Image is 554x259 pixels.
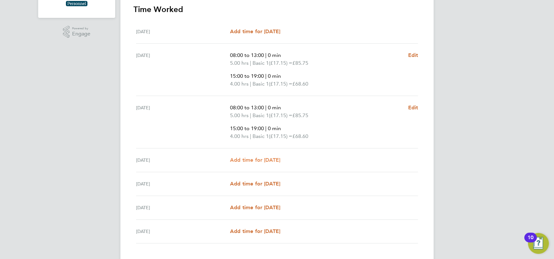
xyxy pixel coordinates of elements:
span: Edit [408,52,418,58]
div: 10 [528,238,533,246]
span: (£17.15) = [269,60,292,66]
span: Engage [72,31,90,37]
button: Open Resource Center, 10 new notifications [528,233,549,254]
span: Add time for [DATE] [230,228,280,234]
span: Basic 1 [253,59,269,67]
a: Powered byEngage [63,26,91,38]
a: Edit [408,104,418,112]
span: Add time for [DATE] [230,204,280,211]
span: 15:00 to 19:00 [230,73,264,79]
a: Add time for [DATE] [230,28,280,35]
span: | [265,73,267,79]
span: £68.60 [292,81,308,87]
span: Add time for [DATE] [230,157,280,163]
h3: Time Worked [133,4,421,15]
span: £85.75 [292,112,308,118]
span: 15:00 to 19:00 [230,125,264,131]
span: 4.00 hrs [230,81,249,87]
span: 0 min [268,52,281,58]
span: Powered by [72,26,90,31]
div: [DATE] [136,104,230,140]
div: [DATE] [136,204,230,211]
span: £85.75 [292,60,308,66]
span: Add time for [DATE] [230,181,280,187]
a: Add time for [DATE] [230,156,280,164]
div: [DATE] [136,28,230,35]
span: (£17.15) = [269,81,292,87]
span: | [250,60,251,66]
span: 08:00 to 13:00 [230,104,264,111]
span: | [265,125,267,131]
a: Add time for [DATE] [230,204,280,211]
a: Add time for [DATE] [230,180,280,188]
span: Edit [408,104,418,111]
span: (£17.15) = [269,133,292,139]
span: Add time for [DATE] [230,28,280,34]
div: [DATE] [136,51,230,88]
span: | [250,133,251,139]
a: Edit [408,51,418,59]
span: Basic 1 [253,80,269,88]
span: Basic 1 [253,112,269,119]
div: [DATE] [136,156,230,164]
span: 08:00 to 13:00 [230,52,264,58]
span: | [265,104,267,111]
span: 0 min [268,104,281,111]
span: | [265,52,267,58]
span: £68.60 [292,133,308,139]
a: Add time for [DATE] [230,227,280,235]
span: 4.00 hrs [230,133,249,139]
div: [DATE] [136,227,230,235]
span: Basic 1 [253,132,269,140]
span: | [250,81,251,87]
span: 0 min [268,73,281,79]
span: 5.00 hrs [230,60,249,66]
span: 0 min [268,125,281,131]
div: [DATE] [136,180,230,188]
span: 5.00 hrs [230,112,249,118]
span: (£17.15) = [269,112,292,118]
span: | [250,112,251,118]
